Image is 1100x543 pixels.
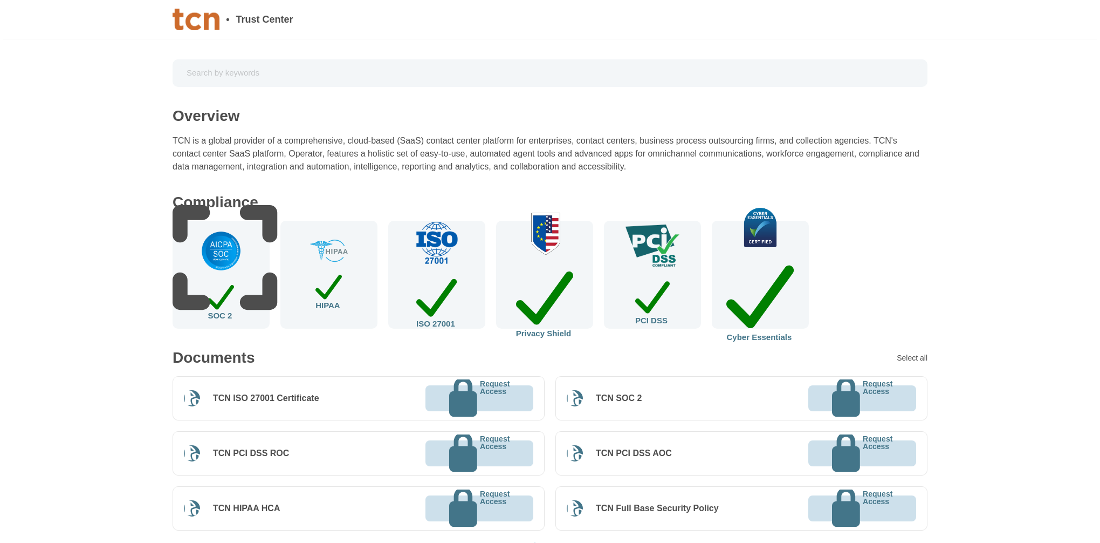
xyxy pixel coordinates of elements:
div: TCN HIPAA HCA [213,503,280,514]
div: Cyber Essentials [726,256,794,341]
div: TCN PCI DSS AOC [596,448,672,459]
div: PCI DSS [635,276,670,324]
p: Request Access [480,380,510,417]
img: check [725,208,795,247]
img: check [513,212,576,255]
div: TCN PCI DSS ROC [213,448,289,459]
img: Company Banner [173,9,219,30]
img: check [625,225,680,268]
img: check [310,240,348,262]
div: TCN Full Base Security Policy [596,503,719,514]
div: Compliance [173,195,258,210]
div: Select all [897,354,927,362]
div: Privacy Shield [516,263,574,337]
p: Request Access [863,435,892,472]
span: • [226,15,229,24]
div: ISO 27001 [416,273,457,328]
div: TCN ISO 27001 Certificate [213,393,319,404]
p: Request Access [863,380,892,417]
div: SOC 2 [208,281,234,320]
p: Request Access [480,490,510,527]
div: TCN SOC 2 [596,393,642,404]
input: Search by keywords [180,64,920,83]
span: Trust Center [236,15,293,24]
div: TCN is a global provider of a comprehensive, cloud-based (SaaS) contact center platform for enter... [173,134,927,173]
div: Documents [173,350,255,365]
p: Request Access [480,435,510,472]
img: check [414,221,460,264]
p: Request Access [863,490,892,527]
div: HIPAA [315,271,342,310]
div: Overview [173,108,240,124]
